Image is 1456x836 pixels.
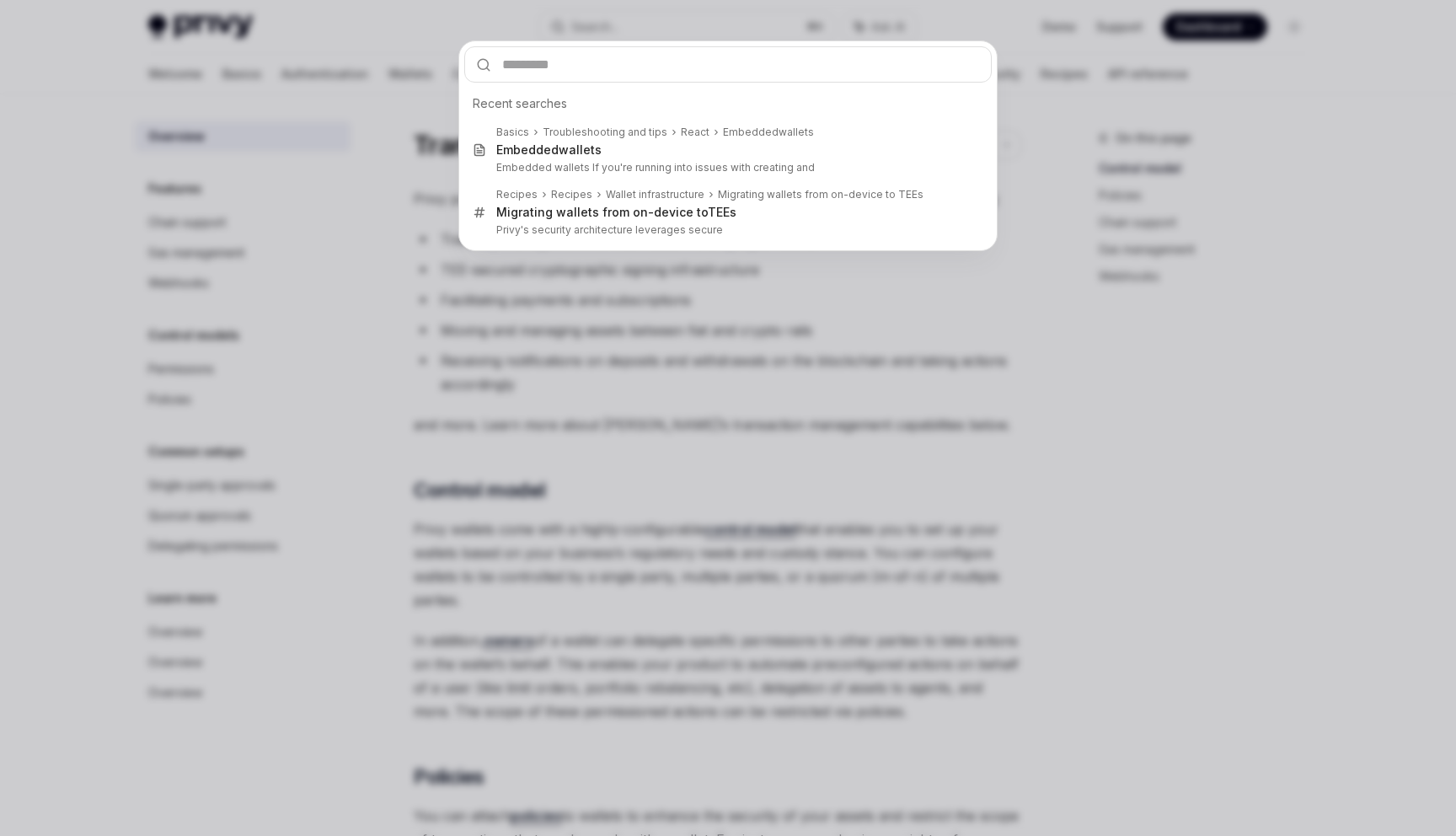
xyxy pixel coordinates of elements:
p: Embedded wallets If you're running into issues with creating and [496,161,956,174]
div: Recipes [496,188,538,201]
div: Wallet infrastructure [606,188,704,201]
div: Recipes [551,188,592,201]
span: Recent searches [473,95,567,112]
div: Migrating wallets from on-device to s [496,205,736,220]
p: Privy's security architecture leverages secure [496,223,956,237]
div: wallets [496,142,602,158]
div: Troubleshooting and tips [543,126,667,139]
div: Migrating wallets from on-device to TEEs [718,188,923,201]
div: Basics [496,126,529,139]
b: Embedded [723,126,779,138]
b: Embedded [496,142,559,157]
b: TEE [708,205,730,219]
div: wallets [723,126,814,139]
div: React [681,126,709,139]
